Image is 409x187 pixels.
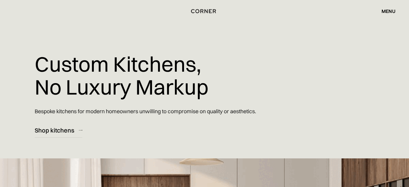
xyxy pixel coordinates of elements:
a: home [190,7,218,15]
div: menu [382,9,395,14]
div: menu [376,6,395,16]
div: Shop kitchens [35,126,74,134]
p: Bespoke kitchens for modern homeowners unwilling to compromise on quality or aesthetics. [35,103,256,120]
a: Shop kitchens [35,123,82,138]
h1: Custom Kitchens, No Luxury Markup [35,48,208,103]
